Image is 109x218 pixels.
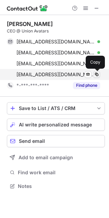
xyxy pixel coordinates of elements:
button: Notes [7,181,105,191]
img: ContactOut v5.3.10 [7,4,48,12]
span: Send email [19,138,45,144]
button: Find work email [7,168,105,177]
span: [EMAIL_ADDRESS][DOMAIN_NAME] [16,50,95,56]
span: Add to email campaign [19,155,73,160]
span: [EMAIL_ADDRESS][DOMAIN_NAME] [16,60,95,67]
div: Save to List / ATS / CRM [19,106,93,111]
span: [EMAIL_ADDRESS][DOMAIN_NAME] [16,71,95,78]
button: AI write personalized message [7,119,105,131]
div: [PERSON_NAME] [7,21,53,27]
button: Add to email campaign [7,151,105,164]
span: AI write personalized message [19,122,92,127]
button: Reveal Button [73,82,100,89]
button: save-profile-one-click [7,102,105,114]
div: CEO @ Union Avatars [7,28,105,34]
span: Find work email [18,169,102,176]
button: Send email [7,135,105,147]
span: [EMAIL_ADDRESS][DOMAIN_NAME] [16,39,95,45]
span: Notes [18,183,102,189]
